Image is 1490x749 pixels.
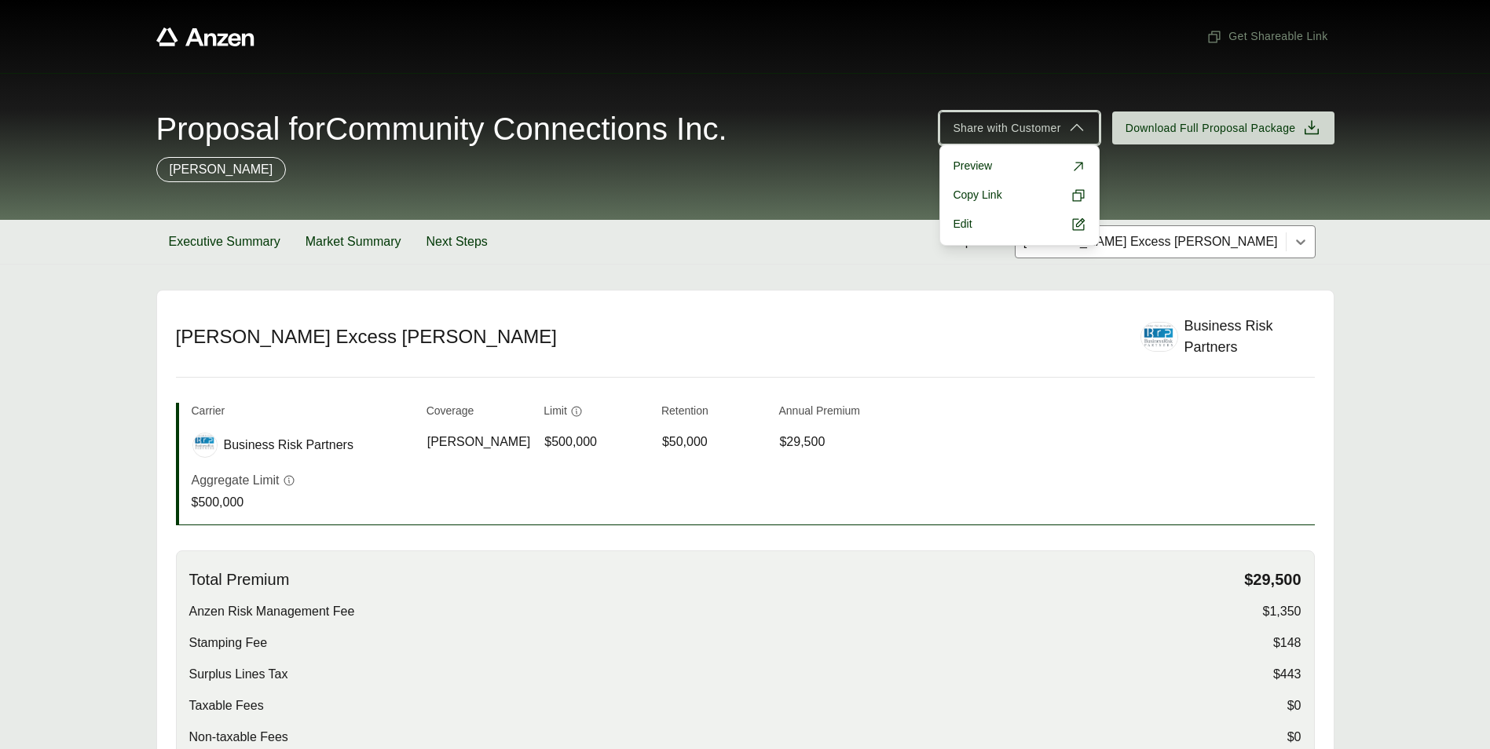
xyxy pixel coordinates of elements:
span: Surplus Lines Tax [189,665,288,684]
span: Proposal for Community Connections Inc. [156,113,727,144]
span: $0 [1287,728,1301,747]
span: $500,000 [544,433,597,451]
button: Executive Summary [156,220,293,264]
span: Business Risk Partners [224,436,353,455]
img: Business Risk Partners logo [193,433,217,452]
button: Market Summary [293,220,414,264]
span: Taxable Fees [189,696,264,715]
span: Non-taxable Fees [189,728,288,747]
span: Total Premium [189,570,290,590]
span: Download Full Proposal Package [1126,120,1296,137]
span: Preview [953,158,992,174]
span: $50,000 [662,433,708,451]
a: Preview [946,152,1092,181]
th: Retention [661,403,767,426]
p: [PERSON_NAME] [170,160,273,179]
span: Anzen Risk Management Fee [189,602,355,621]
th: Limit [544,403,649,426]
button: Share with Customer [939,111,1099,144]
button: Download Full Proposal Package [1112,111,1334,144]
h2: [PERSON_NAME] Excess [PERSON_NAME] [176,325,1122,349]
span: $443 [1273,665,1301,684]
span: Get Shareable Link [1206,28,1327,45]
span: $148 [1273,634,1301,652]
th: Coverage [426,403,532,426]
button: Next Steps [414,220,500,264]
span: Share with Customer [953,120,1060,137]
span: Stamping Fee [189,634,268,652]
span: $29,500 [1244,570,1301,590]
span: $1,350 [1263,602,1301,621]
button: Get Shareable Link [1200,22,1334,51]
a: Edit [946,210,1092,239]
img: Business Risk Partners logo [1141,323,1177,352]
p: Aggregate Limit [192,471,280,490]
p: $500,000 [192,493,295,512]
span: $0 [1287,696,1301,715]
span: Edit [953,216,972,232]
a: Anzen website [156,27,254,46]
th: Carrier [192,403,414,426]
span: [PERSON_NAME] [427,433,531,451]
span: $29,500 [779,433,825,451]
div: Business Risk Partners [1184,316,1313,358]
button: Copy Link [946,181,1092,210]
span: Copy Link [953,187,1001,203]
th: Annual Premium [778,403,884,426]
